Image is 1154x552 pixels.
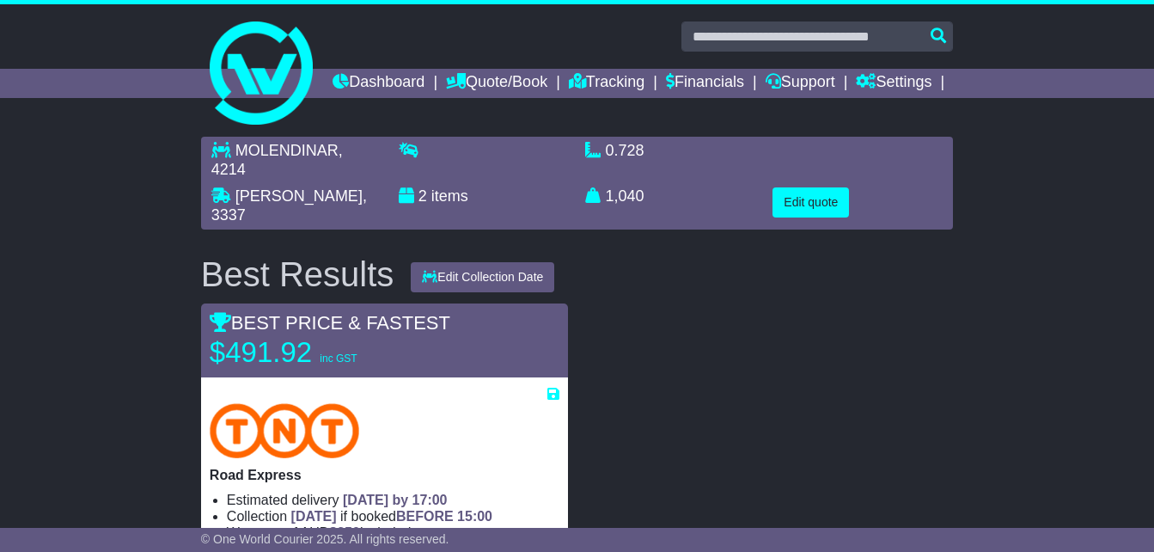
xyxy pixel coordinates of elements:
a: Support [766,69,835,98]
span: BEFORE [396,509,454,524]
img: TNT Domestic: Road Express [210,403,359,458]
a: Quote/Book [446,69,547,98]
p: $491.92 [210,335,424,370]
span: BEST PRICE & FASTEST [210,312,450,334]
p: Road Express [210,467,560,483]
span: MOLENDINAR [235,142,339,159]
span: [DATE] by 17:00 [343,493,448,507]
span: inc GST [320,353,357,365]
a: Settings [856,69,931,98]
div: Best Results [192,255,403,293]
span: $ [329,525,360,540]
a: Tracking [569,69,644,98]
li: Estimated delivery [227,492,560,508]
span: © One World Courier 2025. All rights reserved. [201,532,449,546]
span: 15:00 [457,509,492,524]
button: Edit quote [772,187,849,218]
span: 1,040 [606,187,644,205]
span: [DATE] [291,509,337,524]
li: Collection [227,508,560,524]
span: , 4214 [211,142,343,178]
span: 2 [418,187,427,205]
span: if booked [291,509,492,524]
span: [PERSON_NAME] [235,187,363,205]
li: Warranty of AUD included. [227,524,560,541]
span: , 3337 [211,187,367,224]
a: Financials [666,69,744,98]
span: 250 [337,525,360,540]
a: Dashboard [333,69,424,98]
span: 0.728 [606,142,644,159]
span: items [431,187,468,205]
button: Edit Collection Date [411,262,554,292]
